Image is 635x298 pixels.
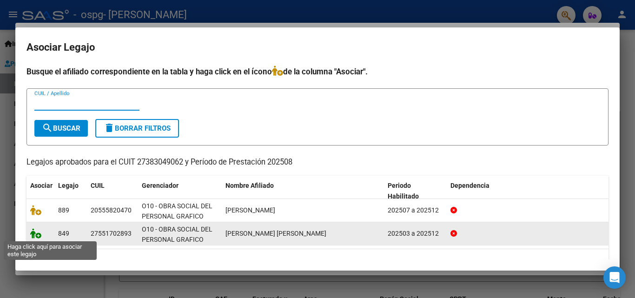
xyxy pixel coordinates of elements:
datatable-header-cell: Dependencia [447,176,609,206]
div: 27551702893 [91,228,132,239]
div: 202503 a 202512 [388,228,443,239]
mat-icon: search [42,122,53,133]
span: 889 [58,206,69,214]
div: 202507 a 202512 [388,205,443,216]
span: CAMBIASSO BAUTISTA GABRIEL [225,206,275,214]
span: Nombre Afiliado [225,182,274,189]
mat-icon: delete [104,122,115,133]
h2: Asociar Legajo [26,39,609,56]
span: Borrar Filtros [104,124,171,132]
button: Borrar Filtros [95,119,179,138]
span: Dependencia [450,182,489,189]
span: Legajo [58,182,79,189]
span: CACERES VALLEJO IRINA LIZ [225,230,326,237]
datatable-header-cell: Legajo [54,176,87,206]
span: Asociar [30,182,53,189]
span: Periodo Habilitado [388,182,419,200]
div: 2 registros [26,249,609,272]
div: Open Intercom Messenger [603,266,626,289]
div: 20555820470 [91,205,132,216]
span: CUIL [91,182,105,189]
span: Buscar [42,124,80,132]
button: Buscar [34,120,88,137]
span: 849 [58,230,69,237]
span: O10 - OBRA SOCIAL DEL PERSONAL GRAFICO [142,225,212,244]
span: O10 - OBRA SOCIAL DEL PERSONAL GRAFICO [142,202,212,220]
datatable-header-cell: Asociar [26,176,54,206]
p: Legajos aprobados para el CUIT 27383049062 y Período de Prestación 202508 [26,157,609,168]
span: Gerenciador [142,182,179,189]
datatable-header-cell: Gerenciador [138,176,222,206]
h4: Busque el afiliado correspondiente en la tabla y haga click en el ícono de la columna "Asociar". [26,66,609,78]
datatable-header-cell: Periodo Habilitado [384,176,447,206]
datatable-header-cell: CUIL [87,176,138,206]
datatable-header-cell: Nombre Afiliado [222,176,384,206]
